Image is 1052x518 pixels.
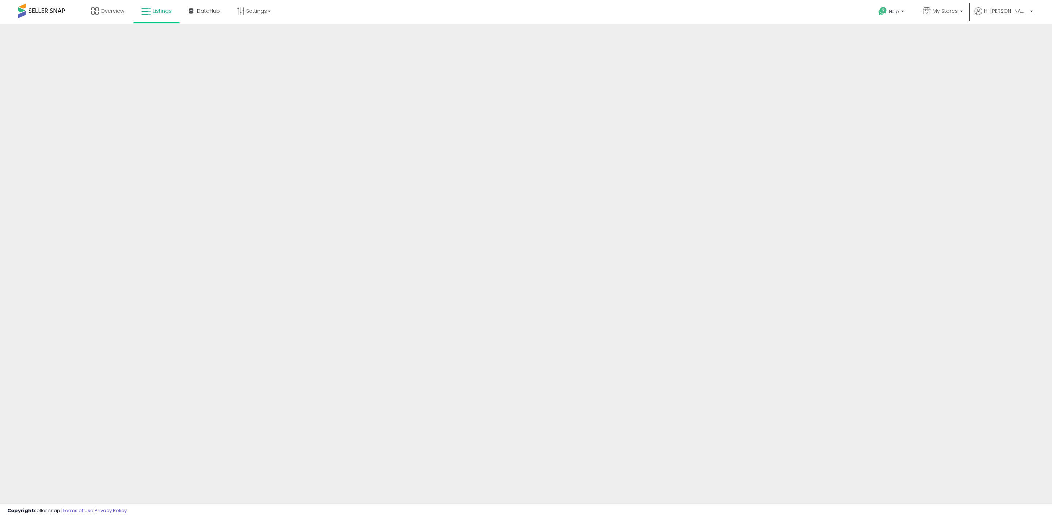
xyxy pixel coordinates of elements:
[100,7,124,15] span: Overview
[889,8,899,15] span: Help
[933,7,958,15] span: My Stores
[197,7,220,15] span: DataHub
[878,7,887,16] i: Get Help
[984,7,1028,15] span: Hi [PERSON_NAME]
[873,1,911,24] a: Help
[153,7,172,15] span: Listings
[975,7,1033,24] a: Hi [PERSON_NAME]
